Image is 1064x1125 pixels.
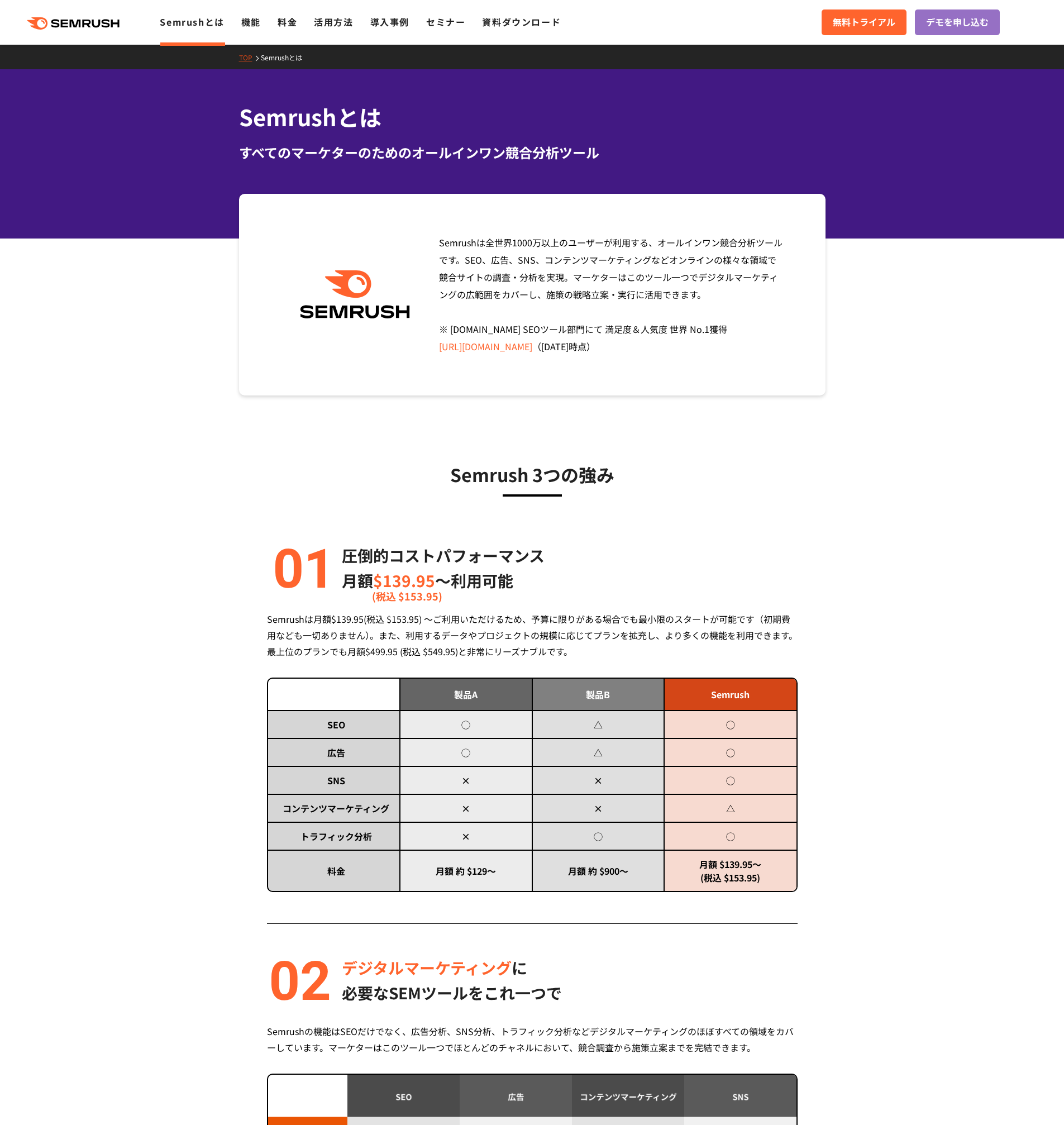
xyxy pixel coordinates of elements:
td: 製品A [400,679,532,711]
td: 月額 約 $129～ [400,850,532,891]
td: ◯ [400,738,532,766]
span: デジタルマーケティング [342,956,512,979]
a: 機能 [241,15,261,28]
h1: Semrushとは [239,101,826,134]
td: △ [532,711,665,738]
td: 製品B [532,679,665,711]
td: ◯ [664,738,796,766]
p: 圧倒的コストパフォーマンス [342,543,545,568]
td: SEO [268,711,400,738]
td: ◯ [664,766,796,794]
div: Semrushは月額$139.95(税込 $153.95) ～ご利用いただけるため、予算に限りがある場合でも最小限のスタートが可能です（初期費用なども一切ありません）。また、利用するデータやプロ... [267,611,798,660]
img: alt [267,543,334,593]
div: Semrushの機能はSEOだけでなく、広告分析、SNS分析、トラフィック分析などデジタルマーケティングのほぼすべての領域をカバーしています。マーケターはこのツール一つでほとんどのチャネルにおい... [267,1023,798,1056]
td: ◯ [664,711,796,738]
td: 料金 [268,850,400,891]
span: Semrushは全世界1000万以上のユーザーが利用する、オールインワン競合分析ツールです。SEO、広告、SNS、コンテンツマーケティングなどオンラインの様々な領域で競合サイトの調査・分析を実現... [439,236,783,353]
a: セミナー [426,15,465,28]
td: × [400,766,532,794]
td: SNS [268,766,400,794]
span: 無料トライアル [833,15,895,30]
td: 広告 [268,738,400,766]
a: 資料ダウンロード [482,15,561,28]
img: alt [267,955,334,1005]
img: Semrush [294,270,416,319]
h3: Semrush 3つの強み [267,460,798,488]
p: 必要なSEMツールをこれ一つで [342,980,562,1005]
span: (税込 $153.95) [372,584,442,609]
a: Semrushとは [160,15,224,28]
a: デモを申し込む [915,9,1000,35]
td: × [532,766,665,794]
span: デモを申し込む [926,15,989,30]
span: $139.95 [373,569,435,592]
td: × [400,794,532,822]
td: ◯ [664,822,796,850]
td: △ [532,738,665,766]
p: 月額 〜利用可能 [342,568,545,593]
td: 月額 約 $900～ [532,850,665,891]
a: 導入事例 [370,15,409,28]
div: すべてのマーケターのためのオールインワン競合分析ツール [239,142,826,163]
td: × [400,822,532,850]
a: 料金 [278,15,297,28]
td: × [532,794,665,822]
td: トラフィック分析 [268,822,400,850]
td: 月額 $139.95～ (税込 $153.95) [664,850,796,891]
a: TOP [239,53,261,62]
td: コンテンツマーケティング [268,794,400,822]
td: ◯ [532,822,665,850]
td: Semrush [664,679,796,711]
a: 無料トライアル [822,9,906,35]
td: ◯ [400,711,532,738]
p: に [342,955,562,980]
a: [URL][DOMAIN_NAME] [439,340,532,353]
td: △ [664,794,796,822]
a: 活用方法 [314,15,353,28]
a: Semrushとは [261,53,311,62]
